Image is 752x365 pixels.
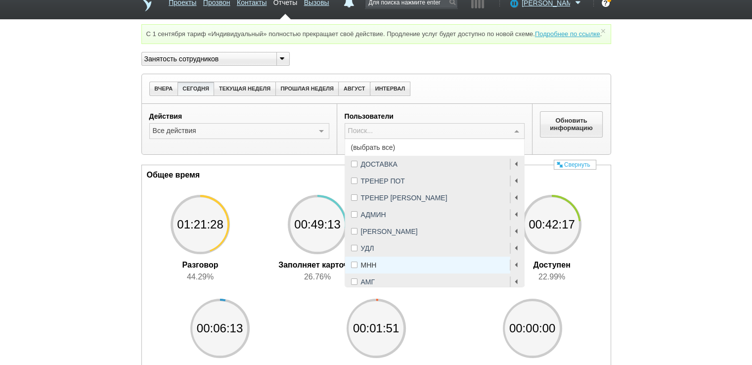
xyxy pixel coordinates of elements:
span: (выбрать все) [345,139,524,156]
input: Поиск... [346,125,509,137]
span: 00:49:13 [288,195,347,254]
span: 00:06:13 [190,299,250,358]
a: Подробнее по ссылке [535,30,600,38]
button: ИНТЕРВАЛ [370,82,410,96]
div: Заполняет карточку [268,254,367,271]
a: Свернуть [554,160,596,170]
button: ТЕКУЩАЯ НЕДЕЛЯ [214,82,275,96]
span: УДЛ [361,245,374,252]
button: СЕГОДНЯ [177,82,215,96]
span: МНН [361,262,377,269]
span: 00:00:00 [503,299,562,358]
span: ТРЕНЕР [PERSON_NAME] [361,194,447,201]
div: Занятость сотрудников [142,54,268,64]
div: С 1 сентября тариф «Индивидуальный» полностью прекращает своё действие. Продление услуг будет дос... [141,24,611,44]
div: 22.99% [502,271,601,283]
span: АМГ [361,278,375,285]
span: 00:01:51 [347,299,406,358]
button: ВЧЕРА [149,82,178,96]
label: Пользователи [345,111,525,122]
span: [PERSON_NAME] [361,228,418,235]
button: Обновить информацию [540,111,603,137]
label: Действия [149,111,329,122]
span: ТРЕНЕР ПОТ [361,178,405,184]
div: 44.29% [151,271,250,283]
div: Разговор [151,254,250,271]
span: 01:21:28 [171,195,230,254]
div: Общее время [142,165,611,185]
button: АВГУСТ [338,82,370,96]
div: 26.76% [268,271,367,283]
a: × [598,29,607,33]
div: Доступен [502,254,601,271]
span: 00:42:17 [522,195,581,254]
button: ПРОШЛАЯ НЕДЕЛЯ [275,82,339,96]
span: АДМИН [361,211,386,218]
span: ДОСТАВКА [361,161,398,168]
div: Все действия [150,125,314,137]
